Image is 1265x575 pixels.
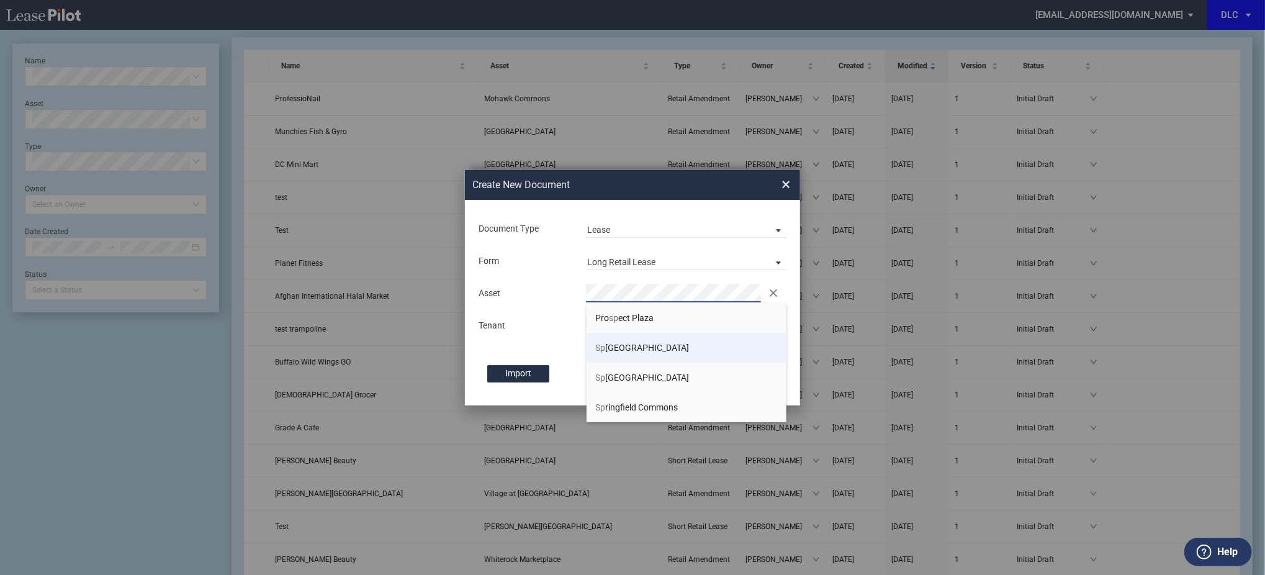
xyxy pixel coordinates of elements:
[465,170,800,406] md-dialog: Create New ...
[596,313,654,323] span: Pro ect Plaza
[472,178,737,192] h2: Create New Document
[596,343,606,353] span: Sp
[587,392,787,422] li: Springfield Commons
[586,251,786,270] md-select: Lease Form: Long Retail Lease
[471,320,578,332] div: Tenant
[587,363,787,392] li: Sp[GEOGRAPHIC_DATA]
[471,223,578,235] div: Document Type
[587,333,787,363] li: Sp[GEOGRAPHIC_DATA]
[596,373,690,383] span: [GEOGRAPHIC_DATA]
[471,255,578,268] div: Form
[587,257,655,267] div: Long Retail Lease
[610,313,619,323] span: sp
[586,219,786,238] md-select: Document Type: Lease
[781,174,790,194] span: ×
[596,343,690,353] span: [GEOGRAPHIC_DATA]
[1217,544,1238,560] label: Help
[487,365,549,383] label: Import
[596,402,606,412] span: Sp
[471,287,578,300] div: Asset
[587,303,787,333] li: Prospect Plaza
[587,225,610,235] div: Lease
[596,373,606,383] span: Sp
[596,402,678,412] span: ringfield Commons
